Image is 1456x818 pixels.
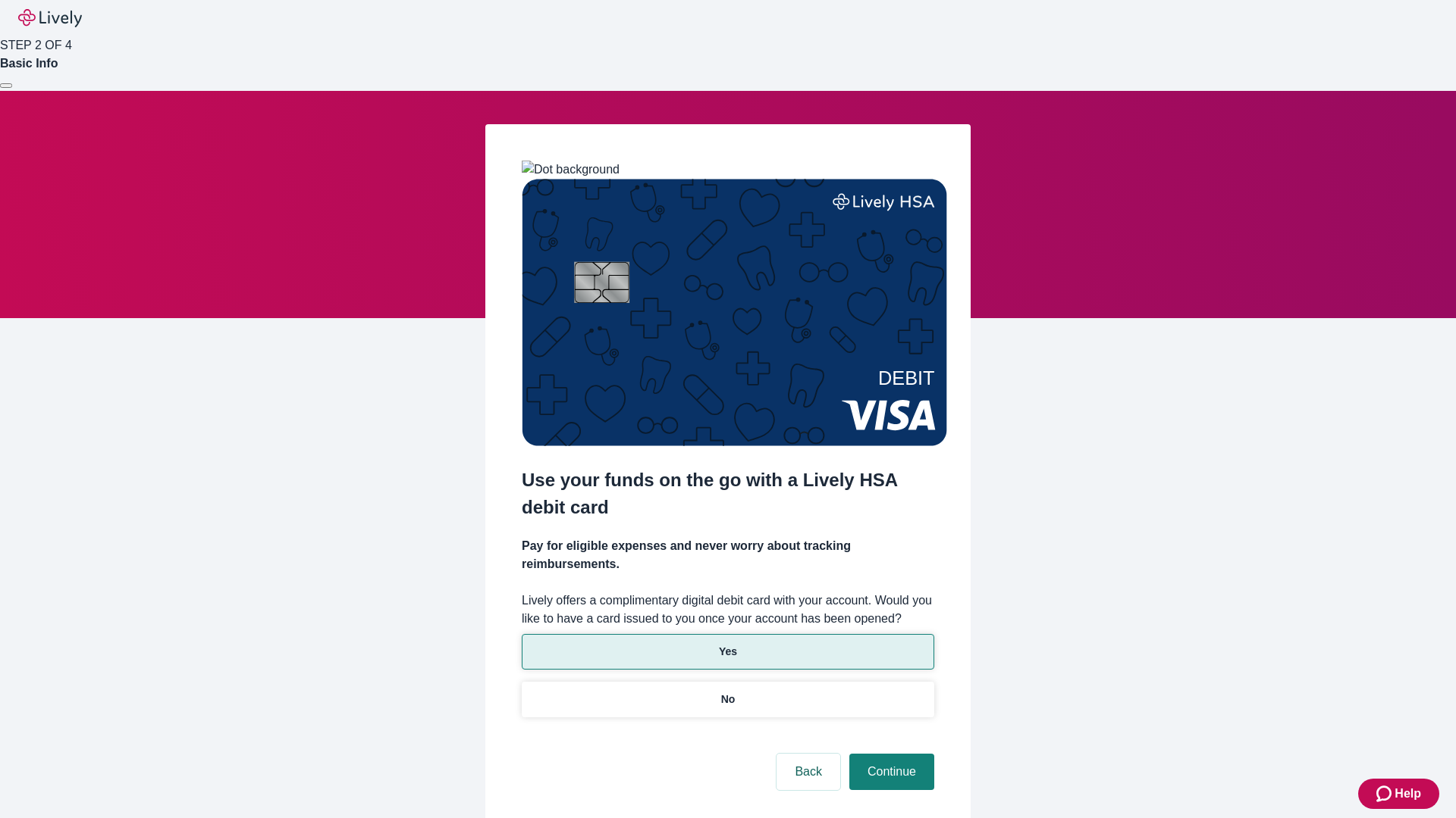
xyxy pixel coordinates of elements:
[522,634,934,670] button: Yes
[522,179,947,446] img: Debit card
[522,467,934,521] h2: Use your funds on the go with a Lively HSA debit card
[522,537,934,573] h4: Pay for eligible expenses and never worry about tracking reimbursements.
[522,592,934,628] label: Lively offers a complimentary digital debit card with your account. Would you like to have a card...
[1395,785,1421,803] span: Help
[18,9,82,27] img: Lively
[522,682,934,717] button: No
[719,644,737,660] p: Yes
[777,754,840,790] button: Back
[1376,785,1395,803] svg: Zendesk support icon
[1358,779,1439,809] button: Zendesk support iconHelp
[522,161,620,179] img: Dot background
[721,692,736,707] p: No
[849,754,934,790] button: Continue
